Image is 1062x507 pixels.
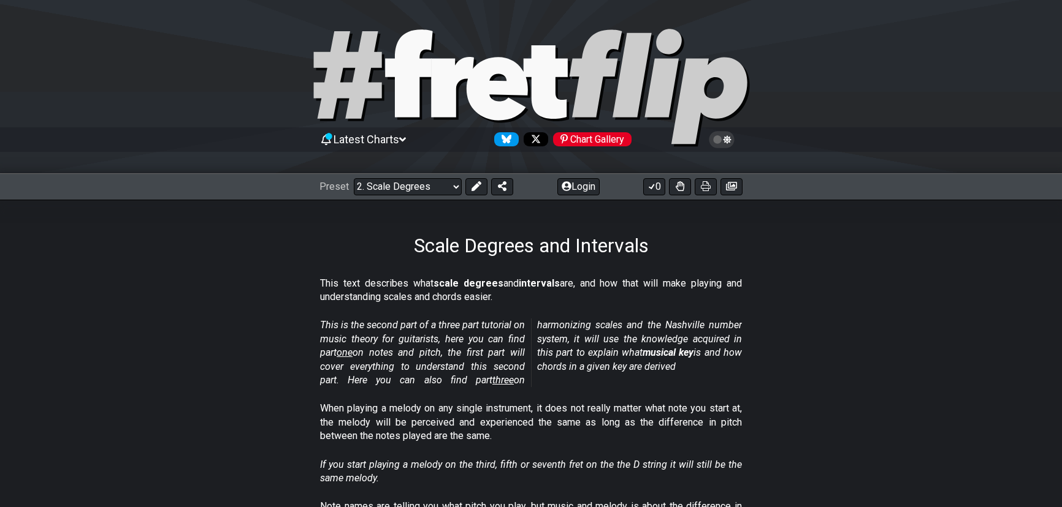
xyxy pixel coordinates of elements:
[695,178,717,195] button: Print
[334,133,399,146] span: Latest Charts
[320,402,742,443] p: When playing a melody on any single instrument, it does not really matter what note you start at,...
[669,178,691,195] button: Toggle Dexterity for all fretkits
[320,319,742,386] em: This is the second part of a three part tutorial on music theory for guitarists, here you can fin...
[319,181,349,192] span: Preset
[414,234,649,257] h1: Scale Degrees and Intervals
[465,178,487,195] button: Edit Preset
[643,347,693,358] strong: musical key
[519,132,548,146] a: Follow #fretflip at X
[491,178,513,195] button: Share Preset
[720,178,743,195] button: Create image
[519,277,560,289] strong: intervals
[557,178,600,195] button: Login
[643,178,665,195] button: 0
[492,374,514,386] span: three
[489,132,519,146] a: Follow #fretflip at Bluesky
[320,459,742,484] em: If you start playing a melody on the third, fifth or seventh fret on the the D string it will sti...
[548,132,632,146] a: #fretflip at Pinterest
[553,132,632,146] div: Chart Gallery
[354,178,462,195] select: Preset
[337,347,353,358] span: one
[715,134,729,145] span: Toggle light / dark theme
[434,277,503,289] strong: scale degrees
[320,277,742,304] p: This text describes what and are, and how that will make playing and understanding scales and cho...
